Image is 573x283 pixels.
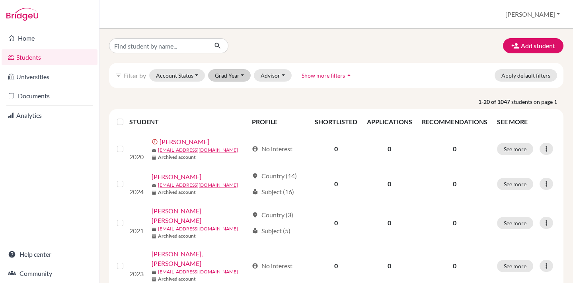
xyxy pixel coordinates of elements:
span: local_library [252,189,258,195]
a: Students [2,49,97,65]
button: See more [497,260,533,272]
span: account_circle [252,263,258,269]
span: mail [152,183,156,188]
span: mail [152,227,156,232]
p: 0 [422,218,487,228]
strong: 1-20 of 1047 [478,98,511,106]
th: SHORTLISTED [310,112,362,131]
p: 0 [422,261,487,271]
button: Apply default filters [495,69,557,82]
img: Bridge-U [6,8,38,21]
p: 2024 [129,187,145,197]
a: [PERSON_NAME] [PERSON_NAME] [152,206,248,225]
span: inventory_2 [152,234,156,239]
div: No interest [252,144,292,154]
i: arrow_drop_up [345,71,353,79]
button: [PERSON_NAME] [502,7,563,22]
span: error_outline [152,139,160,145]
td: 0 [362,166,417,201]
i: filter_list [115,72,122,78]
p: 0 [422,179,487,189]
td: 0 [310,201,362,244]
p: 0 [422,144,487,154]
a: Documents [2,88,97,104]
a: Community [2,265,97,281]
th: PROFILE [247,112,310,131]
a: [PERSON_NAME] [160,137,209,146]
img: Abdalla, Raghad Omer Mohamed [129,210,145,226]
img: Abdalla, Roaa Omer Mohamed [129,253,145,269]
button: See more [497,217,533,229]
img: Abdalla, Omar [129,171,145,187]
span: inventory_2 [152,277,156,282]
span: location_on [252,212,258,218]
span: Show more filters [302,72,345,79]
button: See more [497,178,533,190]
p: 2023 [129,269,145,279]
span: mail [152,270,156,275]
th: RECOMMENDATIONS [417,112,492,131]
button: Add student [503,38,563,53]
button: Account Status [149,69,205,82]
div: Subject (5) [252,226,290,236]
b: Archived account [158,189,196,196]
span: inventory_2 [152,190,156,195]
span: account_circle [252,146,258,152]
div: No interest [252,261,292,271]
button: Advisor [254,69,292,82]
td: 0 [310,131,362,166]
a: Analytics [2,107,97,123]
p: 2020 [129,152,145,162]
th: APPLICATIONS [362,112,417,131]
td: 0 [310,166,362,201]
span: Filter by [123,72,146,79]
a: [EMAIL_ADDRESS][DOMAIN_NAME] [158,182,238,189]
input: Find student by name... [109,38,208,53]
a: [EMAIL_ADDRESS][DOMAIN_NAME] [158,268,238,275]
a: [PERSON_NAME] [152,172,201,182]
p: 2021 [129,226,145,236]
div: Country (3) [252,210,293,220]
td: 0 [362,201,417,244]
a: Home [2,30,97,46]
a: [EMAIL_ADDRESS][DOMAIN_NAME] [158,225,238,232]
a: [EMAIL_ADDRESS][DOMAIN_NAME] [158,146,238,154]
span: inventory_2 [152,155,156,160]
a: Help center [2,246,97,262]
div: Country (14) [252,171,297,181]
span: students on page 1 [511,98,563,106]
a: Universities [2,69,97,85]
button: See more [497,143,533,155]
img: Abdalla, Khalid [129,136,145,152]
span: local_library [252,228,258,234]
th: SEE MORE [492,112,560,131]
th: STUDENT [129,112,247,131]
span: mail [152,148,156,153]
a: [PERSON_NAME], [PERSON_NAME] [152,249,248,268]
button: Grad Year [208,69,251,82]
td: 0 [362,131,417,166]
b: Archived account [158,232,196,240]
span: location_on [252,173,258,179]
button: Show more filtersarrow_drop_up [295,69,360,82]
b: Archived account [158,275,196,283]
b: Archived account [158,154,196,161]
div: Subject (16) [252,187,294,197]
